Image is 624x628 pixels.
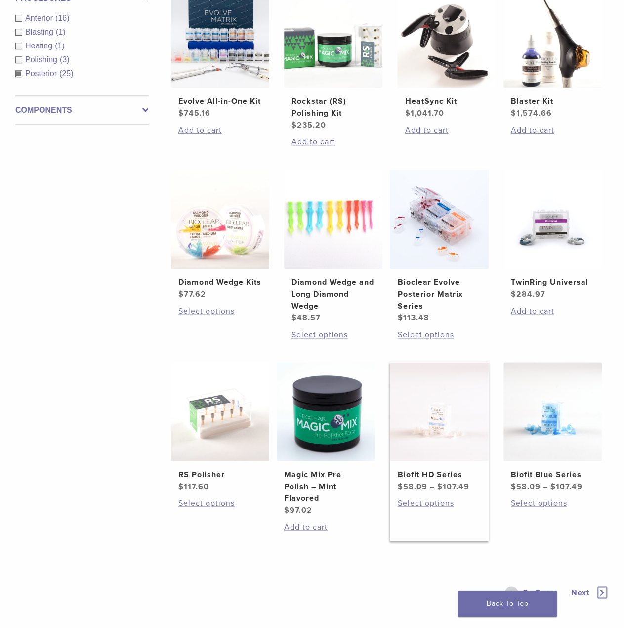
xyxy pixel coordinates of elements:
[171,362,269,461] img: RS Polisher
[550,482,556,492] span: $
[178,469,262,481] h2: RS Polisher
[511,305,594,317] a: Add to cart: “TwinRing Universal”
[511,289,516,299] span: $
[397,329,481,341] a: Select options for “Bioclear Evolve Posterior Matrix Series”
[503,170,602,268] img: TwinRing Universal
[178,305,262,317] a: Select options for “Diamond Wedge Kits”
[284,505,312,515] bdi: 97.02
[397,276,481,312] h2: Bioclear Evolve Posterior Matrix Series
[291,120,297,130] span: $
[25,55,60,64] span: Polishing
[171,362,269,493] a: RS PolisherRS Polisher $117.60
[511,497,594,509] a: Select options for “Biofit Blue Series”
[397,313,429,323] bdi: 113.48
[511,108,516,118] span: $
[405,124,488,136] a: Add to cart: “HeatSync Kit”
[291,120,326,130] bdi: 235.20
[15,104,149,116] label: Components
[59,69,73,78] span: (25)
[178,289,184,299] span: $
[178,108,210,118] bdi: 745.16
[521,586,531,600] a: 2
[284,170,382,323] a: Diamond Wedge and Long Diamond WedgeDiamond Wedge and Long Diamond Wedge $48.57
[397,313,403,323] span: $
[291,95,375,119] h2: Rockstar (RS) Polishing Kit
[397,482,427,492] bdi: 58.09
[511,95,594,107] h2: Blaster Kit
[284,469,368,504] h2: Magic Mix Pre Polish – Mint Flavored
[291,329,375,341] a: Select options for “Diamond Wedge and Long Diamond Wedge”
[291,276,375,312] h2: Diamond Wedge and Long Diamond Wedge
[503,362,602,493] a: Biofit Blue SeriesBiofit Blue Series
[25,14,55,22] span: Anterior
[511,276,594,288] h2: TwinRing Universal
[171,170,269,268] img: Diamond Wedge Kits
[178,108,184,118] span: $
[504,586,518,600] a: 1
[60,55,70,64] span: (3)
[178,497,262,509] a: Select options for “RS Polisher”
[284,521,368,533] a: Add to cart: “Magic Mix Pre Polish - Mint Flavored”
[171,170,269,300] a: Diamond Wedge KitsDiamond Wedge Kits $77.62
[291,136,375,148] a: Add to cart: “Rockstar (RS) Polishing Kit”
[178,276,262,288] h2: Diamond Wedge Kits
[571,587,589,597] span: Next
[405,95,488,107] h2: HeatSync Kit
[25,28,56,36] span: Blasting
[390,362,488,493] a: Biofit HD SeriesBiofit HD Series
[178,124,262,136] a: Add to cart: “Evolve All-in-One Kit”
[534,586,542,600] a: 3
[511,482,541,492] bdi: 58.09
[397,469,481,481] h2: Biofit HD Series
[277,362,375,461] img: Magic Mix Pre Polish - Mint Flavored
[437,482,469,492] bdi: 107.49
[511,124,594,136] a: Add to cart: “Blaster Kit”
[511,482,516,492] span: $
[458,591,557,617] a: Back To Top
[511,108,552,118] bdi: 1,574.66
[543,482,548,492] span: –
[405,108,444,118] bdi: 1,041.70
[503,362,602,461] img: Biofit Blue Series
[545,586,558,600] a: >>
[291,313,321,323] bdi: 48.57
[390,170,488,323] a: Bioclear Evolve Posterior Matrix SeriesBioclear Evolve Posterior Matrix Series $113.48
[390,170,488,268] img: Bioclear Evolve Posterior Matrix Series
[291,313,297,323] span: $
[25,69,59,78] span: Posterior
[178,95,262,107] h2: Evolve All-in-One Kit
[405,108,410,118] span: $
[437,482,442,492] span: $
[397,482,403,492] span: $
[429,482,434,492] span: –
[284,170,382,268] img: Diamond Wedge and Long Diamond Wedge
[25,42,55,50] span: Heating
[277,362,375,516] a: Magic Mix Pre Polish - Mint FlavoredMagic Mix Pre Polish – Mint Flavored $97.02
[511,469,594,481] h2: Biofit Blue Series
[397,497,481,509] a: Select options for “Biofit HD Series”
[56,28,66,36] span: (1)
[178,482,209,492] bdi: 117.60
[55,14,69,22] span: (16)
[390,362,488,461] img: Biofit HD Series
[178,482,184,492] span: $
[503,170,602,300] a: TwinRing UniversalTwinRing Universal $284.97
[511,289,545,299] bdi: 284.97
[284,505,290,515] span: $
[55,42,65,50] span: (1)
[178,289,206,299] bdi: 77.62
[550,482,582,492] bdi: 107.49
